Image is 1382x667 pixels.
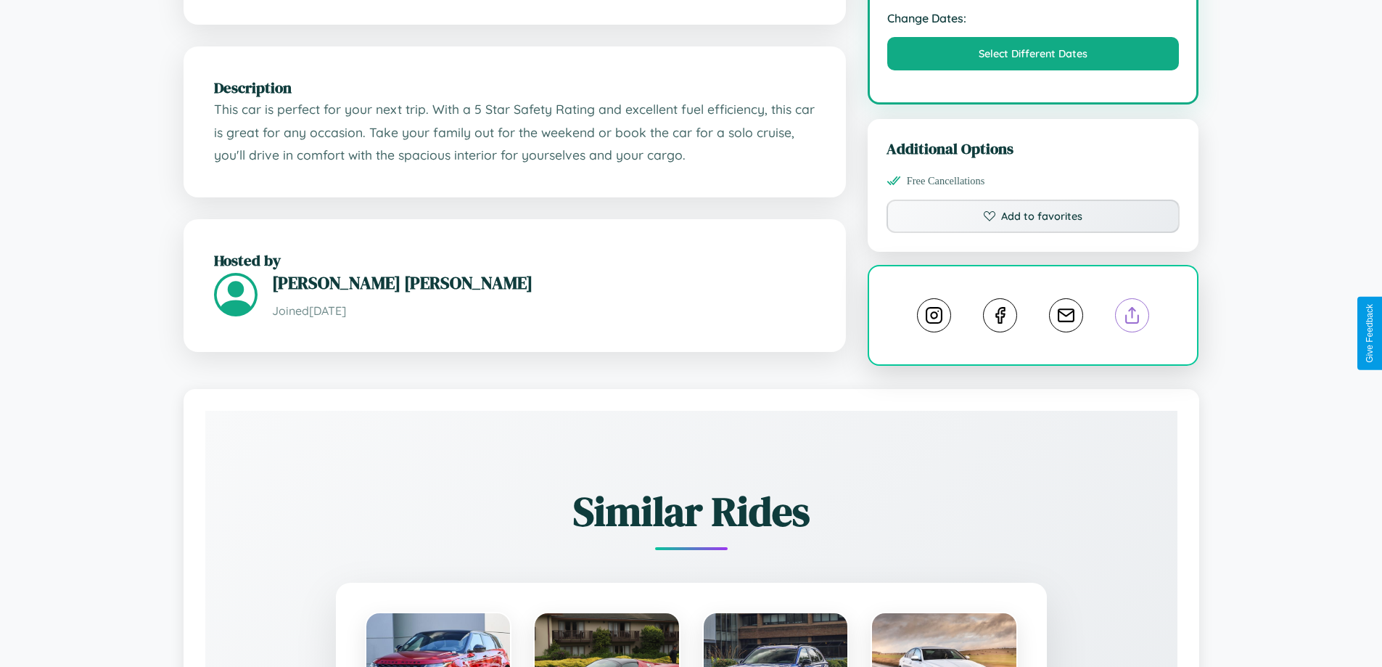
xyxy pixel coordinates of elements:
[272,300,815,322] p: Joined [DATE]
[887,37,1180,70] button: Select Different Dates
[1365,304,1375,363] div: Give Feedback
[272,271,815,295] h3: [PERSON_NAME] [PERSON_NAME]
[907,175,985,187] span: Free Cancellations
[256,483,1127,539] h2: Similar Rides
[887,138,1180,159] h3: Additional Options
[214,77,815,98] h2: Description
[887,11,1180,25] strong: Change Dates:
[214,250,815,271] h2: Hosted by
[214,98,815,167] p: This car is perfect for your next trip. With a 5 Star Safety Rating and excellent fuel efficiency...
[887,200,1180,233] button: Add to favorites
